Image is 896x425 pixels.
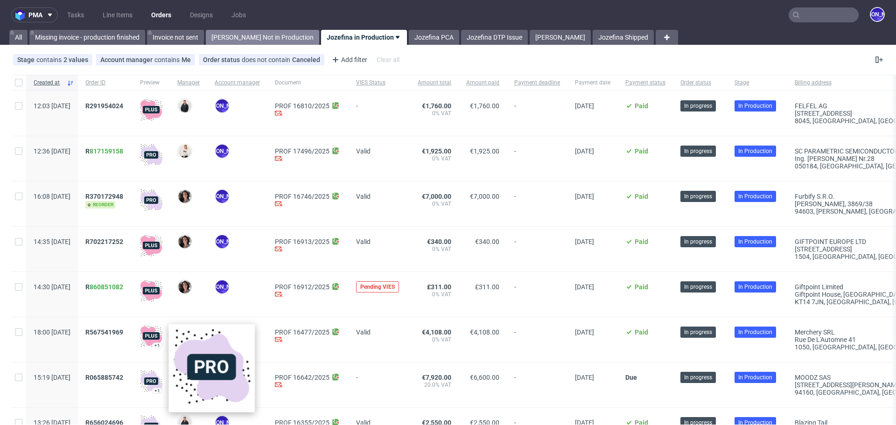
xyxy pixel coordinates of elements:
[275,79,341,87] span: Document
[360,283,395,291] span: Pending VIES
[514,283,560,306] span: -
[328,52,369,67] div: Add filter
[28,12,42,18] span: pma
[680,79,720,87] span: Order status
[422,193,451,200] span: €7,000.00
[475,283,499,291] span: £311.00
[635,283,648,291] span: Paid
[418,200,451,208] span: 0% VAT
[575,193,594,200] span: [DATE]
[34,193,70,200] span: 16:08 [DATE]
[475,238,499,245] span: €340.00
[206,30,319,45] a: [PERSON_NAME] Not in Production
[140,370,162,392] img: pro-icon.017ec5509f39f3e742e3.png
[140,189,162,211] img: pro-icon.017ec5509f39f3e742e3.png
[184,7,218,22] a: Designs
[738,283,772,291] span: In Production
[738,102,772,110] span: In Production
[34,147,70,155] span: 12:36 [DATE]
[216,235,229,248] figcaption: [PERSON_NAME]
[418,79,451,87] span: Amount total
[738,373,772,382] span: In Production
[635,102,648,110] span: Paid
[178,99,191,112] img: Adrian Margula
[147,30,204,45] a: Invoice not sent
[470,374,499,381] span: €6,600.00
[575,147,594,155] span: [DATE]
[575,102,594,110] span: [DATE]
[635,328,648,336] span: Paid
[427,238,451,245] span: €340.00
[34,102,70,110] span: 12:03 [DATE]
[203,56,242,63] span: Order status
[514,79,560,87] span: Payment deadline
[178,190,191,203] img: Moreno Martinez Cristina
[575,374,594,381] span: [DATE]
[140,98,162,121] img: plus-icon.676465ae8f3a83198b3f.png
[216,280,229,293] figcaption: [PERSON_NAME]
[140,279,162,302] img: plus-icon.676465ae8f3a83198b3f.png
[172,328,251,406] img: pro-icon.017ec5509f39f3e742e3.png
[684,147,712,155] span: In progress
[62,7,90,22] a: Tasks
[90,147,123,155] a: 817159158
[625,374,637,381] span: Due
[85,238,123,245] span: R702217252
[422,102,451,110] span: €1,760.00
[575,79,610,87] span: Payment date
[34,238,70,245] span: 14:35 [DATE]
[140,325,162,347] img: plus-icon.676465ae8f3a83198b3f.png
[275,102,329,110] a: PROF 16810/2025
[275,328,329,336] a: PROF 16477/2025
[409,30,459,45] a: Jozefina PCA
[11,7,58,22] button: pma
[34,283,70,291] span: 14:30 [DATE]
[140,144,162,166] img: pro-icon.017ec5509f39f3e742e3.png
[738,192,772,201] span: In Production
[530,30,591,45] a: [PERSON_NAME]
[85,147,123,155] span: R
[871,8,884,21] figcaption: [PERSON_NAME]
[154,56,182,63] span: contains
[85,102,125,110] a: R291954024
[356,327,403,336] div: Valid
[356,236,403,245] div: Valid
[85,193,125,200] a: R370172948
[275,147,329,155] a: PROF 17496/2025
[684,192,712,201] span: In progress
[90,283,123,291] a: 860851082
[575,283,594,291] span: [DATE]
[216,99,229,112] figcaption: [PERSON_NAME]
[461,30,528,45] a: Jozefina DTP Issue
[514,328,560,351] span: -
[85,283,125,291] a: R860851082
[418,336,451,343] span: 0% VAT
[85,374,125,381] a: R065885742
[514,102,560,125] span: -
[593,30,654,45] a: Jozefina Shipped
[275,374,329,381] a: PROF 16642/2025
[292,56,320,63] div: Canceled
[29,30,145,45] a: Missing invoice - production finished
[514,147,560,170] span: -
[85,201,115,209] span: reorder
[182,56,191,63] div: Me
[85,374,123,381] span: R065885742
[470,147,499,155] span: €1,925.00
[85,328,123,336] span: R567541969
[216,190,229,203] figcaption: [PERSON_NAME]
[418,381,451,389] span: 20.0% VAT
[85,328,125,336] a: R567541969
[470,193,499,200] span: €7,000.00
[15,10,28,21] img: logo
[684,237,712,246] span: In progress
[34,79,63,87] span: Created at
[17,56,36,63] span: Stage
[575,328,594,336] span: [DATE]
[684,102,712,110] span: In progress
[635,147,648,155] span: Paid
[738,237,772,246] span: In Production
[34,328,70,336] span: 18:00 [DATE]
[85,79,125,87] span: Order ID
[9,30,28,45] a: All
